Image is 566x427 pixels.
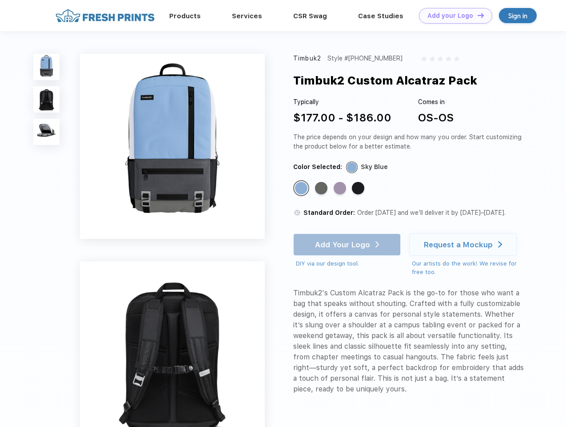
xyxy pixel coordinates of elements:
[508,11,527,21] div: Sign in
[315,182,327,194] div: Gunmetal
[327,54,403,63] div: Style #[PHONE_NUMBER]
[454,56,459,61] img: gray_star.svg
[293,162,342,172] div: Color Selected:
[418,97,454,107] div: Comes in
[293,288,525,395] div: Timbuk2's Custom Alcatraz Pack is the go-to for those who want a bag that speaks without shouting...
[478,13,484,18] img: DT
[53,8,157,24] img: fo%20logo%202.webp
[427,12,473,20] div: Add your Logo
[303,209,355,216] span: Standard Order:
[498,241,502,248] img: white arrow
[293,54,321,63] div: Timbuk2
[33,86,60,113] img: func=resize&h=100
[418,110,454,126] div: OS-OS
[293,110,391,126] div: $177.00 - $186.00
[293,209,301,217] img: standard order
[361,162,388,172] div: Sky Blue
[293,133,525,151] div: The price depends on your design and how many you order. Start customizing the product below for ...
[80,54,265,239] img: func=resize&h=640
[357,209,506,216] span: Order [DATE] and we’ll deliver it by [DATE]–[DATE].
[499,8,537,23] a: Sign in
[424,240,493,249] div: Request a Mockup
[295,182,307,194] div: Sky Blue
[293,97,391,107] div: Typically
[296,259,401,268] div: DIY via our design tool.
[421,56,426,61] img: gray_star.svg
[169,12,201,20] a: Products
[412,259,525,277] div: Our artists do the work! We revise for free too.
[438,56,443,61] img: gray_star.svg
[430,56,435,61] img: gray_star.svg
[446,56,451,61] img: gray_star.svg
[352,182,364,194] div: Jet Black
[293,72,477,89] div: Timbuk2 Custom Alcatraz Pack
[334,182,346,194] div: Lavender
[33,119,60,145] img: func=resize&h=100
[33,54,60,80] img: func=resize&h=100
